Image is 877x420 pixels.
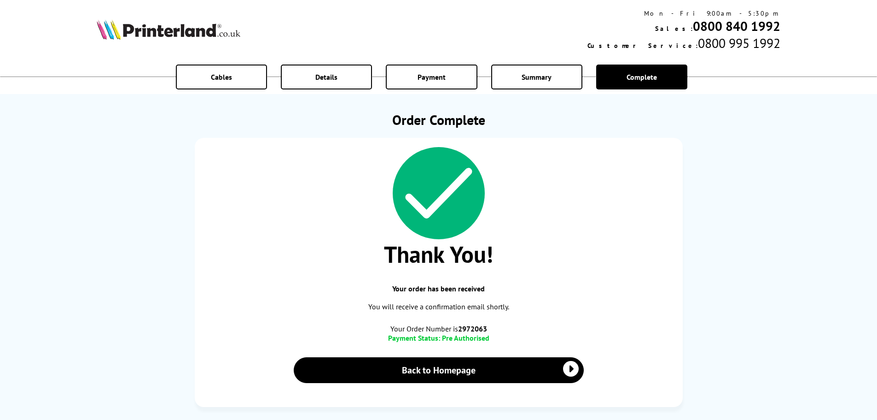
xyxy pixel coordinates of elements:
[587,9,780,18] div: Mon - Fri 9:00am - 5:30pm
[97,19,240,40] img: Printerland Logo
[204,301,674,313] p: You will receive a confirmation email shortly.
[522,72,552,82] span: Summary
[458,324,487,333] b: 2972063
[204,324,674,333] span: Your Order Number is
[698,35,780,52] span: 0800 995 1992
[315,72,337,82] span: Details
[204,239,674,269] span: Thank You!
[294,357,584,383] a: Back to Homepage
[211,72,232,82] span: Cables
[195,111,683,129] h1: Order Complete
[627,72,657,82] span: Complete
[388,333,440,343] span: Payment Status:
[442,333,489,343] span: Pre Authorised
[418,72,446,82] span: Payment
[587,41,698,50] span: Customer Service:
[693,18,780,35] a: 0800 840 1992
[655,24,693,33] span: Sales:
[204,284,674,293] span: Your order has been received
